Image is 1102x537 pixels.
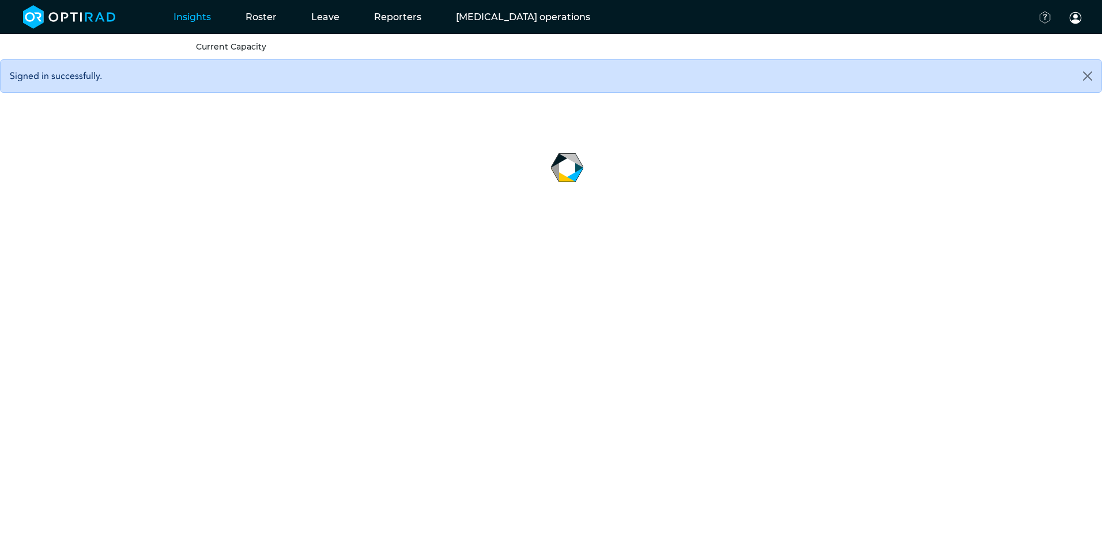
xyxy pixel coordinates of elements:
img: brand-opti-rad-logos-blue-and-white-d2f68631ba2948856bd03f2d395fb146ddc8fb01b4b6e9315ea85fa773367... [23,5,116,29]
button: Close [1074,60,1101,92]
a: Current Capacity [196,41,266,52]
